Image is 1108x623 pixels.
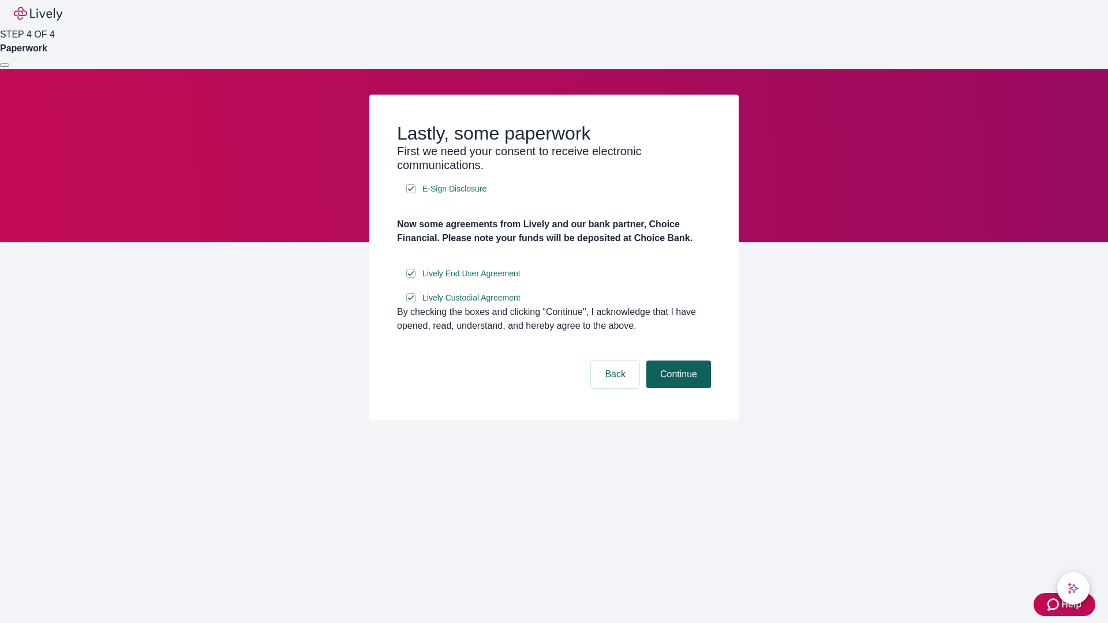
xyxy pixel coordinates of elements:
[1057,572,1090,605] button: chat
[420,291,523,305] a: e-sign disclosure document
[1034,593,1095,616] button: Zendesk support iconHelp
[420,267,523,281] a: e-sign disclosure document
[591,361,639,388] button: Back
[422,268,521,280] span: Lively End User Agreement
[397,144,711,172] h3: First we need your consent to receive electronic communications.
[397,305,711,333] div: By checking the boxes and clicking “Continue", I acknowledge that I have opened, read, understand...
[422,183,486,195] span: E-Sign Disclosure
[397,122,711,144] h2: Lastly, some paperwork
[420,182,489,196] a: e-sign disclosure document
[1068,583,1079,594] svg: Lively AI Assistant
[14,7,62,21] img: Lively
[422,292,521,304] span: Lively Custodial Agreement
[1047,598,1061,611] svg: Zendesk support icon
[646,361,711,388] button: Continue
[1061,598,1081,611] span: Help
[397,217,711,245] h4: Now some agreements from Lively and our bank partner, Choice Financial. Please note your funds wi...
